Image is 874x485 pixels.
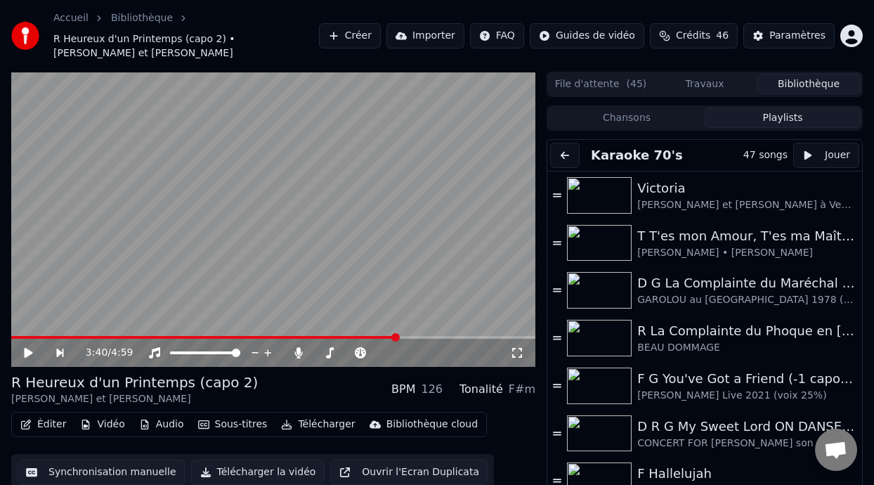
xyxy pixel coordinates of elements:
[676,29,710,43] span: Crédits
[793,143,859,168] button: Jouer
[637,417,856,436] div: D R G My Sweet Lord ON DANSE (0-2:58 capo 2)
[111,346,133,360] span: 4:59
[650,23,738,48] button: Crédits46
[585,145,689,165] button: Karaoke 70's
[319,23,381,48] button: Créer
[421,381,443,398] div: 126
[637,321,856,341] div: R La Complainte du Phoque en [US_STATE]
[53,11,319,60] nav: breadcrumb
[193,415,273,434] button: Sous-titres
[530,23,644,48] button: Guides de vidéo
[627,77,647,91] span: ( 45 )
[769,29,826,43] div: Paramètres
[637,389,856,403] div: [PERSON_NAME] Live 2021 (voix 25%)
[330,460,488,485] button: Ouvrir l'Ecran Duplicata
[637,293,856,307] div: GAROLOU au [GEOGRAPHIC_DATA] 1978 (son [DEMOGRAPHIC_DATA]% voix 40%)
[716,29,729,43] span: 46
[74,415,130,434] button: Vidéo
[549,108,705,128] button: Chansons
[637,179,856,198] div: Victoria
[757,74,861,94] button: Bibliothèque
[509,381,535,398] div: F#m
[549,74,653,94] button: File d'attente
[459,381,503,398] div: Tonalité
[391,381,415,398] div: BPM
[133,415,190,434] button: Audio
[275,415,360,434] button: Télécharger
[637,369,856,389] div: F G You've Got a Friend (-1 capo 1)
[637,464,856,484] div: F Hallelujah
[11,22,39,50] img: youka
[386,23,464,48] button: Importer
[111,11,173,25] a: Bibliothèque
[17,460,185,485] button: Synchronisation manuelle
[743,23,835,48] button: Paramètres
[637,198,856,212] div: [PERSON_NAME] et [PERSON_NAME] à Vedettes en direct 1978
[11,373,258,392] div: R Heureux d'un Printemps (capo 2)
[653,74,757,94] button: Travaux
[815,429,857,471] div: Ouvrir le chat
[705,108,861,128] button: Playlists
[637,246,856,260] div: [PERSON_NAME] • [PERSON_NAME]
[86,346,119,360] div: /
[191,460,325,485] button: Télécharger la vidéo
[637,273,856,293] div: D G La Complainte du Maréchal [PERSON_NAME] ON DANSE
[743,148,788,162] div: 47 songs
[637,226,856,246] div: T T'es mon Amour, T'es ma Maîtresse
[15,415,72,434] button: Éditer
[53,11,89,25] a: Accueil
[53,32,319,60] span: R Heureux d'un Printemps (capo 2) • [PERSON_NAME] et [PERSON_NAME]
[386,418,478,432] div: Bibliothèque cloud
[637,341,856,355] div: BEAU DOMMAGE
[637,436,856,451] div: CONCERT FOR [PERSON_NAME] son & friends (voix 40%]
[86,346,107,360] span: 3:40
[470,23,524,48] button: FAQ
[11,392,258,406] div: [PERSON_NAME] et [PERSON_NAME]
